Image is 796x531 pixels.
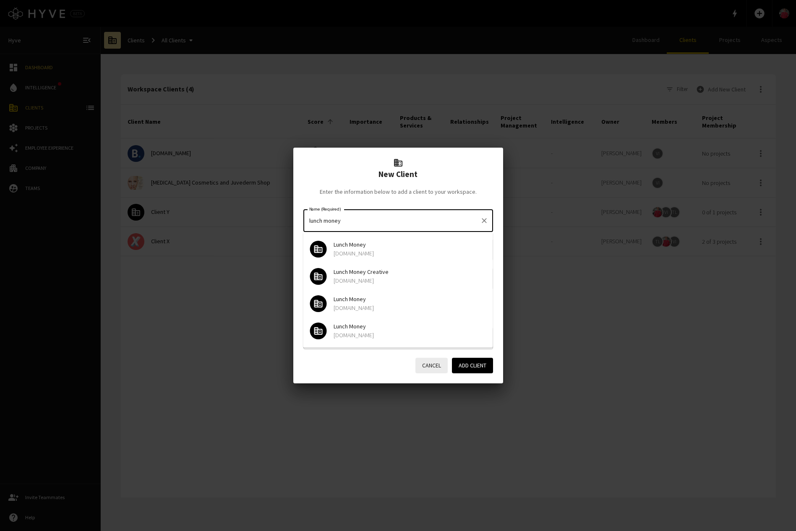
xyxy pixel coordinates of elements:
[334,304,486,312] p: [DOMAIN_NAME]
[334,249,486,258] p: [DOMAIN_NAME]
[334,322,486,331] span: Lunch Money
[334,276,486,285] p: [DOMAIN_NAME]
[334,240,486,249] span: Lunch Money
[334,268,486,276] span: Lunch Money Creative
[334,331,486,339] p: [DOMAIN_NAME]
[334,295,486,304] span: Lunch Money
